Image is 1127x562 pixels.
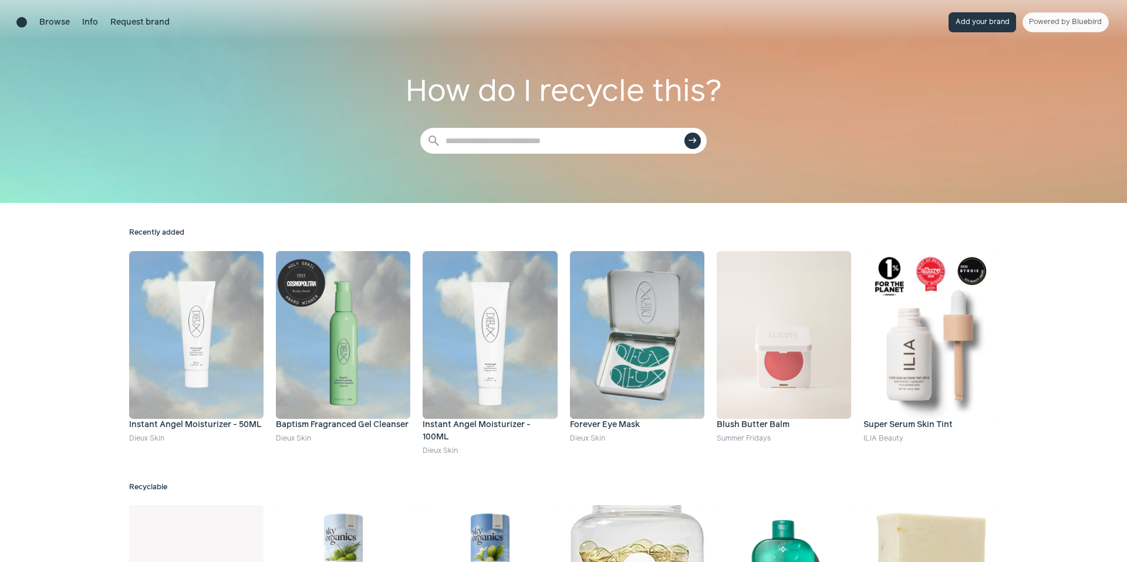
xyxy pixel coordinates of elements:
a: Dieux Skin [129,435,164,442]
img: Forever Eye Mask [570,251,704,419]
img: Blush Butter Balm [717,251,851,419]
span: Bluebird [1072,18,1102,26]
img: Baptism Fragranced Gel Cleanser [276,251,410,419]
h4: Baptism Fragranced Gel Cleanser [276,419,410,431]
a: Dieux Skin [570,435,605,442]
a: Baptism Fragranced Gel Cleanser Baptism Fragranced Gel Cleanser [276,251,410,431]
h1: How do I recycle this? [404,69,723,116]
img: Instant Angel Moisturizer - 50ML [129,251,264,419]
h4: Blush Butter Balm [717,419,851,431]
h4: Super Serum Skin Tint [863,419,998,431]
h4: Forever Eye Mask [570,419,704,431]
span: search [427,134,441,148]
a: Info [82,16,98,29]
span: east [688,136,697,145]
a: Request brand [110,16,170,29]
h4: Instant Angel Moisturizer - 50ML [129,419,264,431]
a: Browse [39,16,70,29]
a: Forever Eye Mask Forever Eye Mask [570,251,704,431]
h2: Recyclable [129,482,998,493]
a: Dieux Skin [276,435,311,442]
a: Powered by Bluebird [1023,12,1109,32]
a: Summer Fridays [717,435,771,442]
a: Instant Angel Moisturizer - 50ML Instant Angel Moisturizer - 50ML [129,251,264,431]
img: Super Serum Skin Tint [863,251,998,419]
img: Instant Angel Moisturizer - 100ML [423,251,557,419]
a: ILIA Beauty [863,435,903,442]
a: Dieux Skin [423,447,458,455]
button: east [684,133,701,149]
button: Add your brand [949,12,1016,32]
h2: Recently added [129,228,998,238]
a: Blush Butter Balm Blush Butter Balm [717,251,851,431]
h4: Instant Angel Moisturizer - 100ML [423,419,557,443]
a: Brand directory home [16,17,27,28]
a: Instant Angel Moisturizer - 100ML Instant Angel Moisturizer - 100ML [423,251,557,443]
a: Super Serum Skin Tint Super Serum Skin Tint [863,251,998,431]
